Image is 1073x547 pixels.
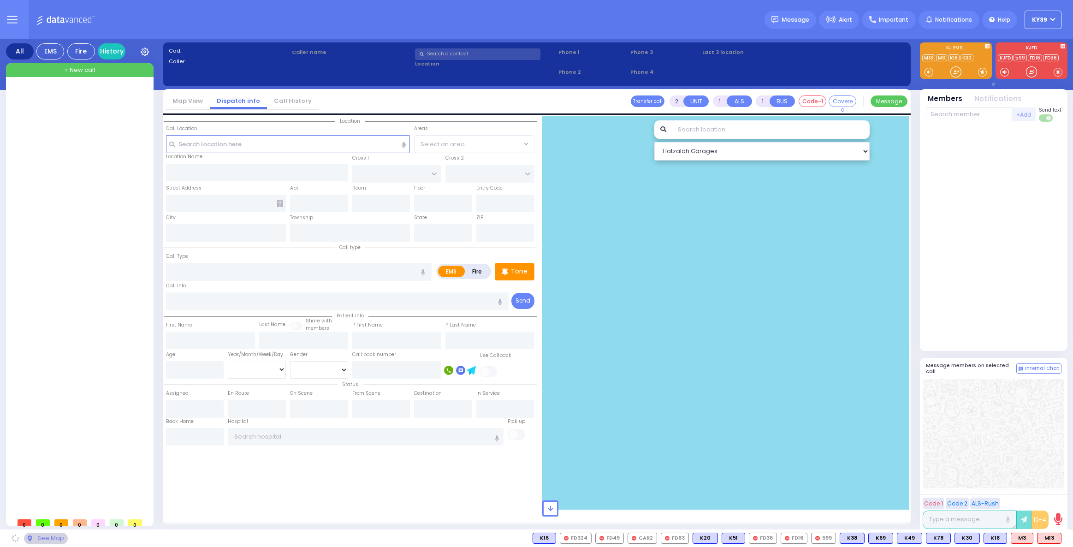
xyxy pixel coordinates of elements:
[749,533,777,544] div: FD36
[1043,54,1059,61] a: FD36
[926,363,1016,375] h5: Message members on selected call
[1032,16,1047,24] span: KY39
[829,95,856,107] button: Covered
[98,43,125,59] a: History
[935,16,972,24] span: Notifications
[480,352,511,359] label: Use Callback
[169,47,289,55] label: Cad:
[630,48,699,56] span: Phone 3
[839,16,852,24] span: Alert
[661,533,689,544] div: FD63
[67,43,95,59] div: Fire
[332,312,368,319] span: Patient info
[228,351,286,358] div: Year/Month/Week/Day
[6,43,34,59] div: All
[771,16,778,23] img: message.svg
[166,153,202,161] label: Location Name
[871,95,907,107] button: Message
[511,293,534,309] button: Send
[595,533,624,544] div: FD49
[91,519,105,526] span: 0
[533,533,556,544] div: BLS
[64,65,95,75] span: + New call
[840,533,865,544] div: K38
[415,48,540,60] input: Search a contact
[511,267,528,276] p: Tone
[1025,11,1061,29] button: KY39
[228,418,248,425] label: Hospital
[277,200,283,207] span: Other building occupants
[672,120,870,139] input: Search location
[352,155,369,162] label: Cross 1
[954,533,980,544] div: BLS
[722,533,745,544] div: K51
[693,533,718,544] div: K20
[438,266,465,277] label: EMS
[292,48,412,56] label: Caller name
[785,536,789,541] img: red-radio-icon.svg
[974,94,1022,104] button: Notifications
[948,54,960,61] a: K18
[414,125,428,132] label: Areas
[464,266,490,277] label: Fire
[920,46,992,52] label: KJ EMS...
[781,533,807,544] div: FD16
[753,536,758,541] img: red-radio-icon.svg
[558,48,627,56] span: Phone 1
[166,184,202,192] label: Street Address
[166,418,194,425] label: Back Home
[996,46,1067,52] label: KJFD
[1039,107,1061,113] span: Send text
[693,533,718,544] div: BLS
[24,533,67,544] div: See map
[533,533,556,544] div: K16
[166,135,410,153] input: Search location here
[414,214,427,221] label: State
[414,184,425,192] label: Floor
[166,214,176,221] label: City
[702,48,803,56] label: Last 3 location
[445,321,476,329] label: P Last Name
[166,253,188,260] label: Call Type
[1016,363,1061,374] button: Internal Chat
[960,54,973,61] a: K30
[722,533,745,544] div: BLS
[628,533,657,544] div: CAR2
[897,533,922,544] div: BLS
[267,96,319,105] a: Call History
[335,244,365,251] span: Call type
[306,325,329,332] span: members
[210,96,267,105] a: Dispatch info
[166,282,186,290] label: Call Info
[946,498,969,509] button: Code 2
[110,519,124,526] span: 0
[290,184,298,192] label: Apt
[868,533,893,544] div: K69
[1037,533,1061,544] div: M13
[36,43,64,59] div: EMS
[811,533,836,544] div: 599
[630,68,699,76] span: Phone 4
[259,321,285,328] label: Last Name
[290,214,313,221] label: Township
[338,381,363,388] span: Status
[352,184,366,192] label: Room
[928,94,962,104] button: Members
[922,54,935,61] a: M13
[128,519,142,526] span: 0
[335,118,365,125] span: Location
[683,95,709,107] button: UNIT
[508,418,525,425] label: Pick up
[1019,367,1023,371] img: comment-alt.png
[926,533,951,544] div: K78
[998,54,1013,61] a: KJFD
[631,95,664,107] button: Transfer call
[352,351,396,358] label: Call back number
[1025,365,1059,372] span: Internal Chat
[923,498,944,509] button: Code 1
[815,536,820,541] img: red-radio-icon.svg
[290,351,308,358] label: Gender
[782,15,809,24] span: Message
[414,390,442,397] label: Destination
[476,390,500,397] label: In Service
